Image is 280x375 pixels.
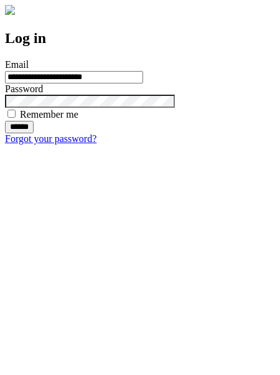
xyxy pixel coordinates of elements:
img: logo-4e3dc11c47720685a147b03b5a06dd966a58ff35d612b21f08c02c0306f2b779.png [5,5,15,15]
h2: Log in [5,30,275,47]
a: Forgot your password? [5,133,96,144]
label: Email [5,59,29,70]
label: Password [5,83,43,94]
label: Remember me [20,109,78,120]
